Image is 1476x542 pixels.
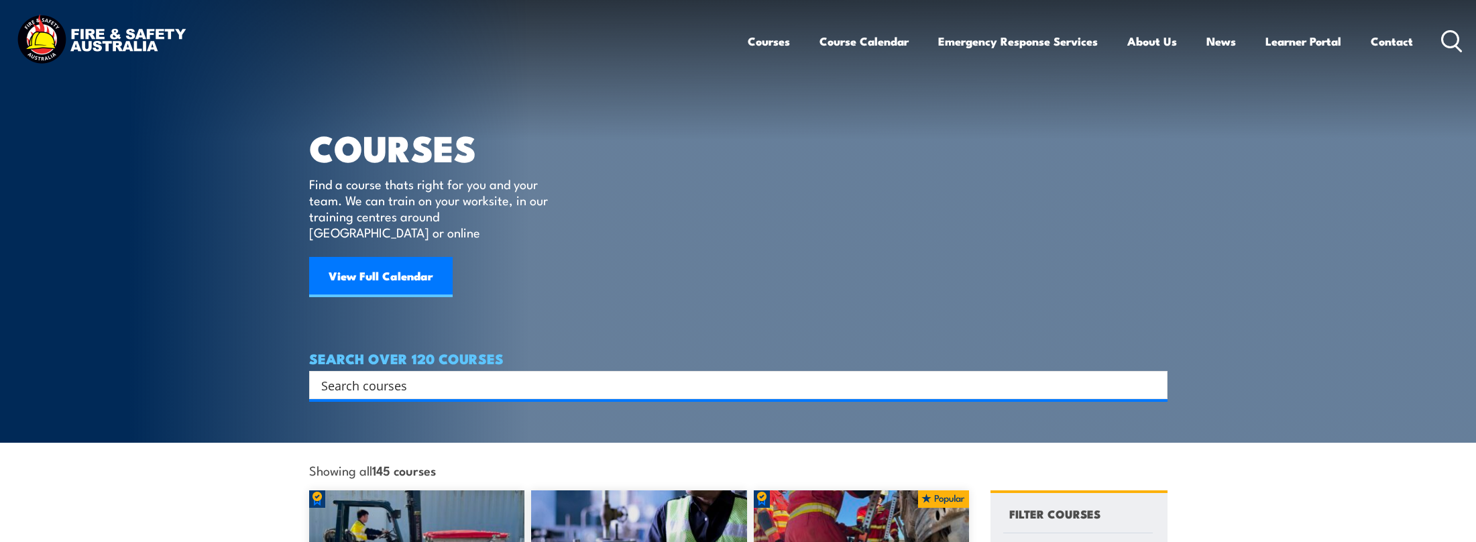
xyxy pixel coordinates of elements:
[1371,23,1413,59] a: Contact
[938,23,1098,59] a: Emergency Response Services
[1127,23,1177,59] a: About Us
[324,376,1141,394] form: Search form
[321,375,1138,395] input: Search input
[309,463,436,477] span: Showing all
[309,131,567,163] h1: COURSES
[1206,23,1236,59] a: News
[372,461,436,479] strong: 145 courses
[309,176,554,240] p: Find a course thats right for you and your team. We can train on your worksite, in our training c...
[1009,504,1100,523] h4: FILTER COURSES
[1265,23,1341,59] a: Learner Portal
[309,257,453,297] a: View Full Calendar
[748,23,790,59] a: Courses
[819,23,909,59] a: Course Calendar
[309,351,1168,366] h4: SEARCH OVER 120 COURSES
[1144,376,1163,394] button: Search magnifier button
